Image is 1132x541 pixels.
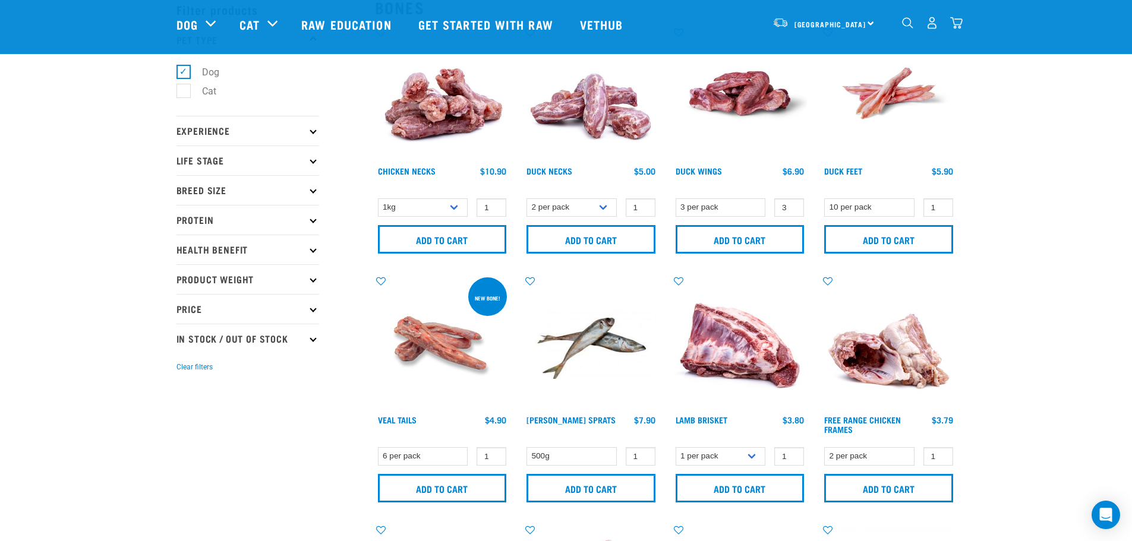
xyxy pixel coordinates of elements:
[673,26,808,161] img: Raw Essentials Duck Wings Raw Meaty Bones For Pets
[794,22,866,26] span: [GEOGRAPHIC_DATA]
[176,264,319,294] p: Product Weight
[289,1,406,48] a: Raw Education
[183,65,224,80] label: Dog
[824,474,953,502] input: Add to cart
[783,166,804,176] div: $6.90
[626,198,655,217] input: 1
[378,169,436,173] a: Chicken Necks
[1092,501,1120,529] div: Open Intercom Messenger
[568,1,638,48] a: Vethub
[634,415,655,425] div: $7.90
[676,474,805,502] input: Add to cart
[176,235,319,264] p: Health Benefit
[821,275,956,410] img: 1236 Chicken Frame Turks 01
[526,474,655,502] input: Add to cart
[176,324,319,353] p: In Stock / Out Of Stock
[772,17,789,28] img: van-moving.png
[176,116,319,145] p: Experience
[923,198,953,217] input: 1
[783,415,804,425] div: $3.80
[634,166,655,176] div: $5.00
[926,17,938,29] img: user.png
[673,275,808,410] img: 1240 Lamb Brisket Pieces 01
[526,417,616,422] a: [PERSON_NAME] Sprats
[477,198,506,217] input: 1
[932,415,953,425] div: $3.79
[469,289,506,307] div: New bone!
[524,275,658,410] img: Jack Mackarel Sparts Raw Fish For Dogs
[824,417,901,431] a: Free Range Chicken Frames
[902,17,913,29] img: home-icon-1@2x.png
[176,205,319,235] p: Protein
[774,198,804,217] input: 1
[176,145,319,175] p: Life Stage
[821,26,956,161] img: Raw Essentials Duck Feet Raw Meaty Bones For Dogs
[378,417,417,422] a: Veal Tails
[176,15,198,33] a: Dog
[950,17,963,29] img: home-icon@2x.png
[239,15,260,33] a: Cat
[526,169,572,173] a: Duck Necks
[375,26,510,161] img: Pile Of Chicken Necks For Pets
[676,169,722,173] a: Duck Wings
[485,415,506,425] div: $4.90
[824,169,862,173] a: Duck Feet
[626,447,655,466] input: 1
[406,1,568,48] a: Get started with Raw
[923,447,953,466] input: 1
[824,225,953,254] input: Add to cart
[774,447,804,466] input: 1
[526,225,655,254] input: Add to cart
[378,225,507,254] input: Add to cart
[378,474,507,502] input: Add to cart
[524,26,658,161] img: Pile Of Duck Necks For Pets
[676,417,727,422] a: Lamb Brisket
[676,225,805,254] input: Add to cart
[480,166,506,176] div: $10.90
[375,275,510,410] img: Veal Tails
[176,294,319,324] p: Price
[176,362,213,372] button: Clear filters
[932,166,953,176] div: $5.90
[183,84,221,99] label: Cat
[176,175,319,205] p: Breed Size
[477,447,506,466] input: 1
